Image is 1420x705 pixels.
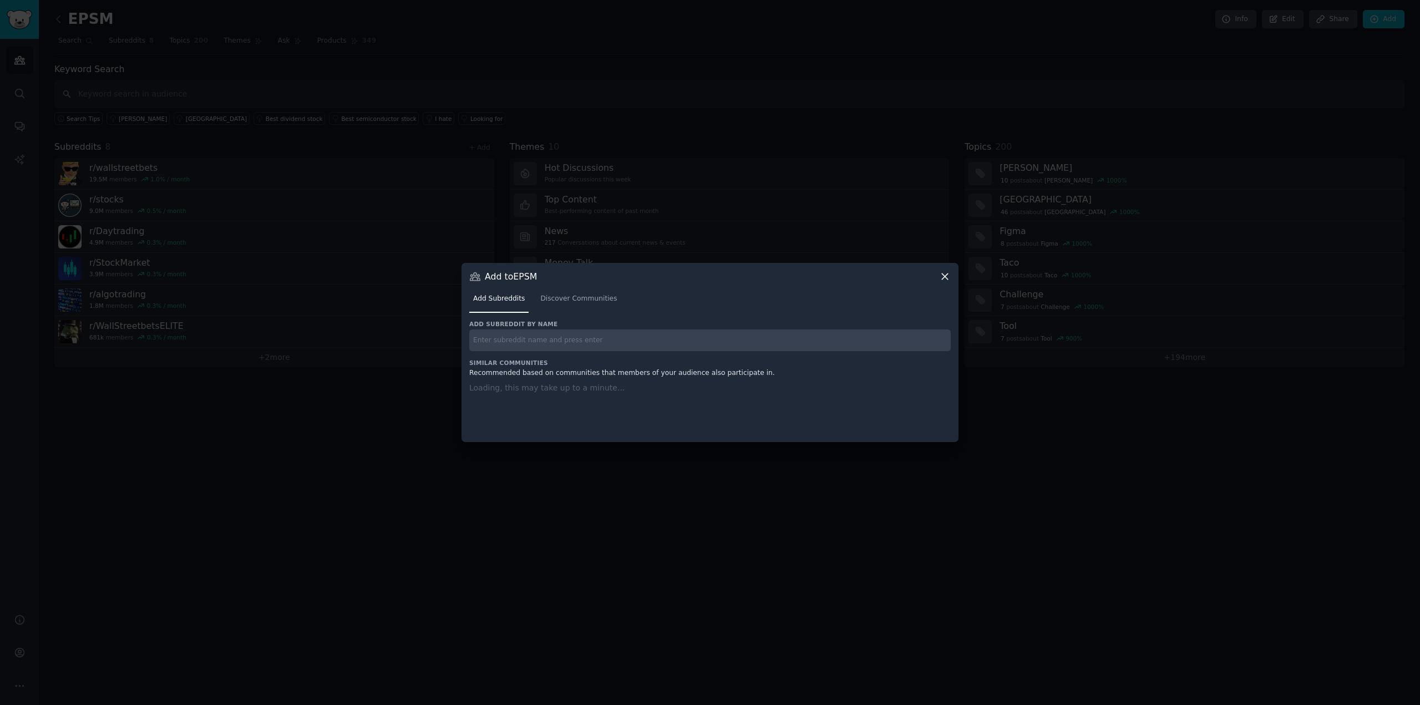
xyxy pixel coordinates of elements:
[469,359,951,367] h3: Similar Communities
[469,320,951,328] h3: Add subreddit by name
[485,271,537,282] h3: Add to EPSM
[469,290,529,313] a: Add Subreddits
[469,382,951,429] div: Loading, this may take up to a minute...
[469,368,951,378] div: Recommended based on communities that members of your audience also participate in.
[540,294,617,304] span: Discover Communities
[473,294,525,304] span: Add Subreddits
[536,290,621,313] a: Discover Communities
[469,329,951,351] input: Enter subreddit name and press enter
